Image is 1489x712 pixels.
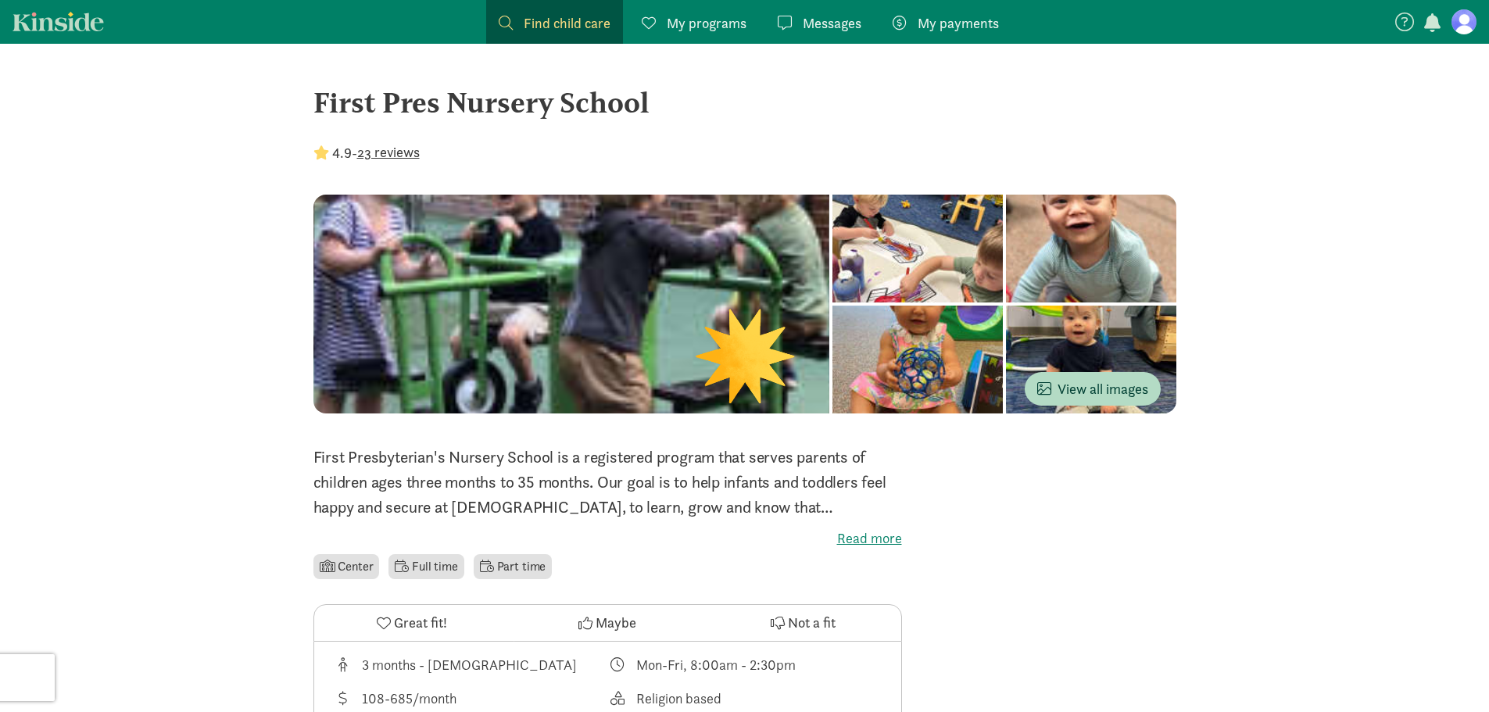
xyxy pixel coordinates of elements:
span: Maybe [596,612,636,633]
a: Kinside [13,12,104,31]
button: Not a fit [705,605,900,641]
span: Not a fit [788,612,836,633]
div: This provider's education philosophy [607,688,882,709]
p: First Presbyterian's Nursery School is a registered program that serves parents of children ages ... [313,445,902,520]
span: Find child care [524,13,610,34]
div: 108-685/month [362,688,456,709]
div: Class schedule [607,654,882,675]
strong: 4.9 [332,144,352,162]
div: 3 months - [DEMOGRAPHIC_DATA] [362,654,577,675]
div: Average tuition for this program [333,688,608,709]
div: First Pres Nursery School [313,81,1176,123]
li: Part time [474,554,552,579]
span: Messages [803,13,861,34]
li: Center [313,554,380,579]
label: Read more [313,529,902,548]
div: - [313,142,420,163]
button: Maybe [510,605,705,641]
button: View all images [1025,372,1161,406]
span: My programs [667,13,746,34]
div: Age range for children that this provider cares for [333,654,608,675]
span: View all images [1037,378,1148,399]
div: Mon-Fri, 8:00am - 2:30pm [636,654,796,675]
div: Religion based [636,688,721,709]
li: Full time [388,554,464,579]
span: Great fit! [394,612,447,633]
button: 23 reviews [357,141,420,163]
span: My payments [918,13,999,34]
button: Great fit! [314,605,510,641]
